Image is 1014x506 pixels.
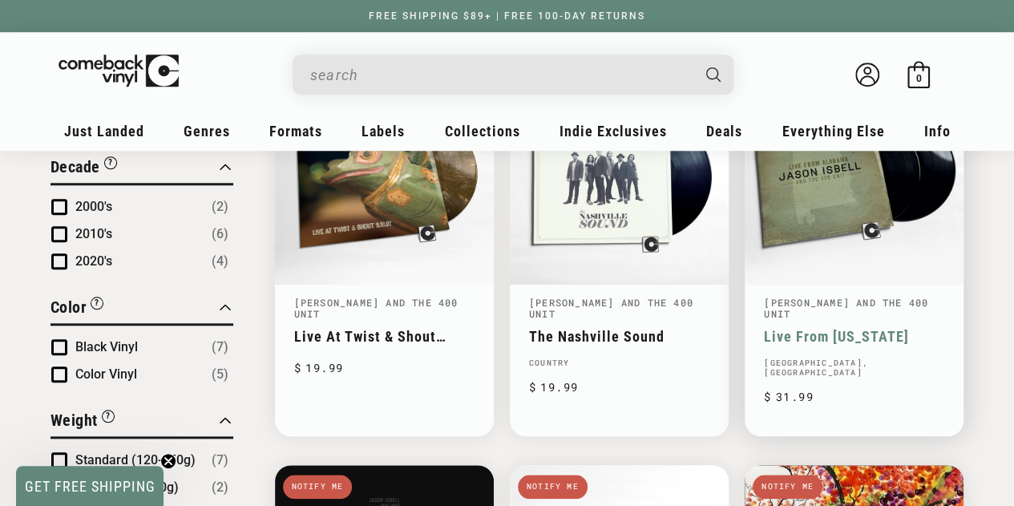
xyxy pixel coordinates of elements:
a: [PERSON_NAME] And The 400 Unit [764,296,928,320]
span: Number of products: (7) [212,338,228,357]
input: When autocomplete results are available use up and down arrows to review and enter to select [310,59,690,91]
span: Weight [50,411,98,430]
button: Filter by Color [50,295,104,323]
span: Number of products: (7) [212,451,228,470]
a: [PERSON_NAME] And The 400 Unit [529,296,693,320]
div: Search [293,55,733,95]
a: [PERSON_NAME] And The 400 Unit [294,296,459,320]
span: Labels [362,123,405,140]
button: Search [692,55,735,95]
span: GET FREE SHIPPING [25,478,156,495]
span: Decade [50,157,100,176]
span: Indie Exclusives [560,123,667,140]
span: Everything Else [782,123,884,140]
span: Color Vinyl [75,366,137,382]
span: Collections [445,123,520,140]
span: Info [924,123,951,140]
span: Number of products: (6) [212,225,228,244]
span: Black Vinyl [75,339,138,354]
a: Live At Twist & Shout [DATE] [294,328,475,345]
span: Deals [706,123,742,140]
div: GET FREE SHIPPINGClose teaser [16,466,164,506]
span: Number of products: (2) [212,478,228,497]
span: Genres [184,123,230,140]
a: The Nashville Sound [529,328,709,345]
span: Number of products: (2) [212,197,228,217]
span: Formats [269,123,322,140]
button: Filter by Weight [50,408,115,436]
span: Color [50,298,87,317]
button: Filter by Decade [50,155,117,183]
span: 2010's [75,226,112,241]
span: 2020's [75,253,112,269]
span: Standard (120-150g) [75,452,196,468]
span: 2000's [75,199,112,214]
span: Number of products: (5) [212,365,228,384]
span: 0 [915,72,921,84]
span: Number of products: (4) [212,252,228,271]
a: FREE SHIPPING $89+ | FREE 100-DAY RETURNS [353,10,661,22]
button: Close teaser [160,453,176,469]
span: Just Landed [64,123,144,140]
a: Live From [US_STATE] [764,328,944,345]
